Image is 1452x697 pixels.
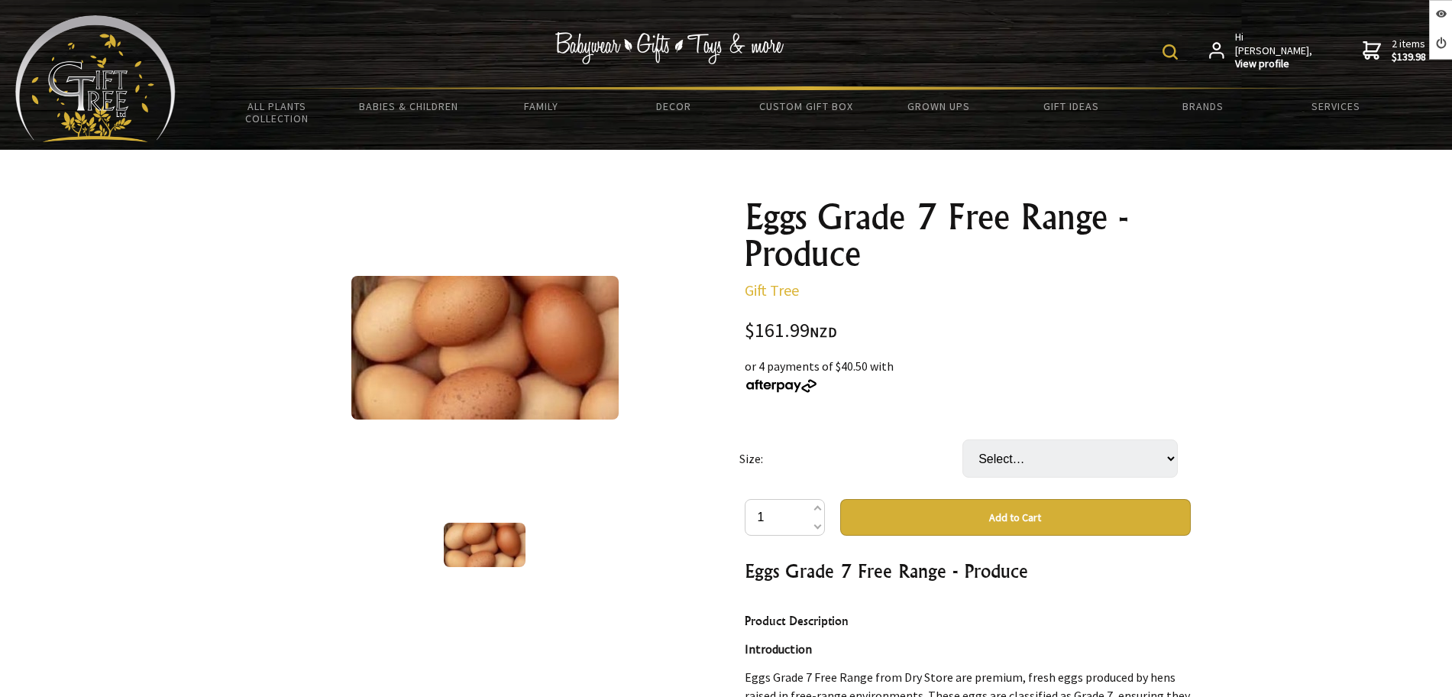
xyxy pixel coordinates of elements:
img: Eggs Grade 7 Free Range - Produce [351,276,619,420]
span: 2 items [1392,37,1426,64]
a: Custom Gift Box [740,90,872,122]
img: Afterpay [745,379,818,393]
a: Gift Tree [745,280,799,300]
span: Hi [PERSON_NAME], [1235,31,1314,71]
td: Size: [739,418,962,499]
img: Babyware - Gifts - Toys and more... [15,15,176,142]
a: Services [1269,90,1402,122]
img: Babywear - Gifts - Toys & more [555,32,784,64]
a: Family [475,90,607,122]
a: Grown Ups [872,90,1004,122]
a: Babies & Children [343,90,475,122]
a: All Plants Collection [211,90,343,135]
h1: Eggs Grade 7 Free Range - Produce [745,199,1191,272]
strong: $139.98 [1392,50,1426,64]
a: Hi [PERSON_NAME],View profile [1209,31,1314,71]
img: product search [1163,44,1178,60]
button: Add to Cart [840,499,1191,536]
div: or 4 payments of $40.50 with [745,357,1191,394]
div: $161.99 [745,321,1191,342]
a: Brands [1137,90,1269,122]
span: NZD [810,323,837,341]
h4: Product Description [745,611,1191,631]
h3: Eggs Grade 7 Free Range - Produce [745,559,1191,583]
strong: View profile [1235,57,1314,71]
a: 2 items$139.98 [1363,31,1426,71]
a: Gift Ideas [1004,90,1137,122]
img: Eggs Grade 7 Free Range - Produce [444,523,526,567]
a: Decor [607,90,739,122]
strong: Introduction [745,641,812,656]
